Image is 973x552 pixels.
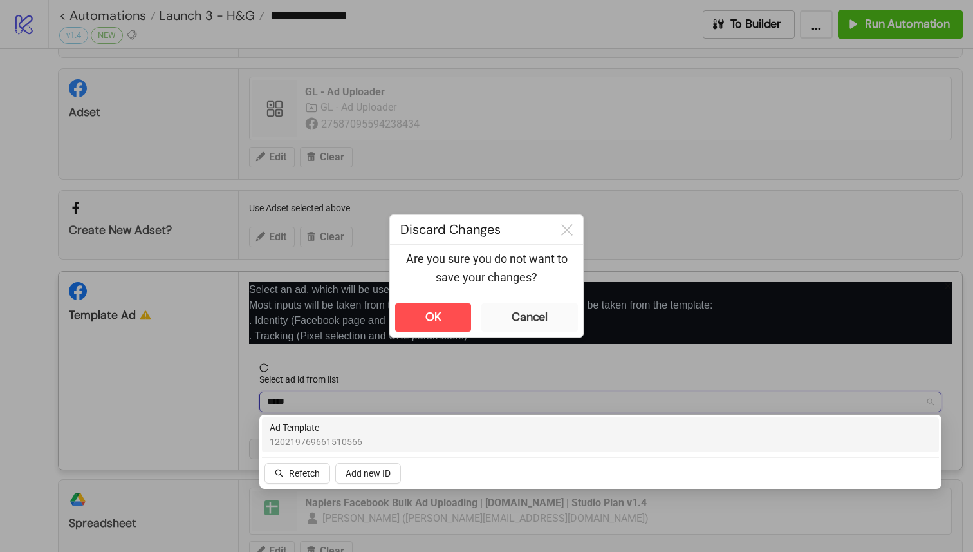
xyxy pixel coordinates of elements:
[400,250,573,287] p: Are you sure you do not want to save your changes?
[270,435,362,449] span: 120219769661510566
[395,303,471,332] button: OK
[264,463,330,484] button: Refetch
[425,310,441,325] div: OK
[481,303,578,332] button: Cancel
[390,215,551,244] div: Discard Changes
[289,468,320,479] span: Refetch
[262,417,939,452] div: Ad Template
[270,421,362,435] span: Ad Template
[275,469,284,478] span: search
[512,310,548,325] div: Cancel
[335,463,401,484] button: Add new ID
[346,468,391,479] span: Add new ID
